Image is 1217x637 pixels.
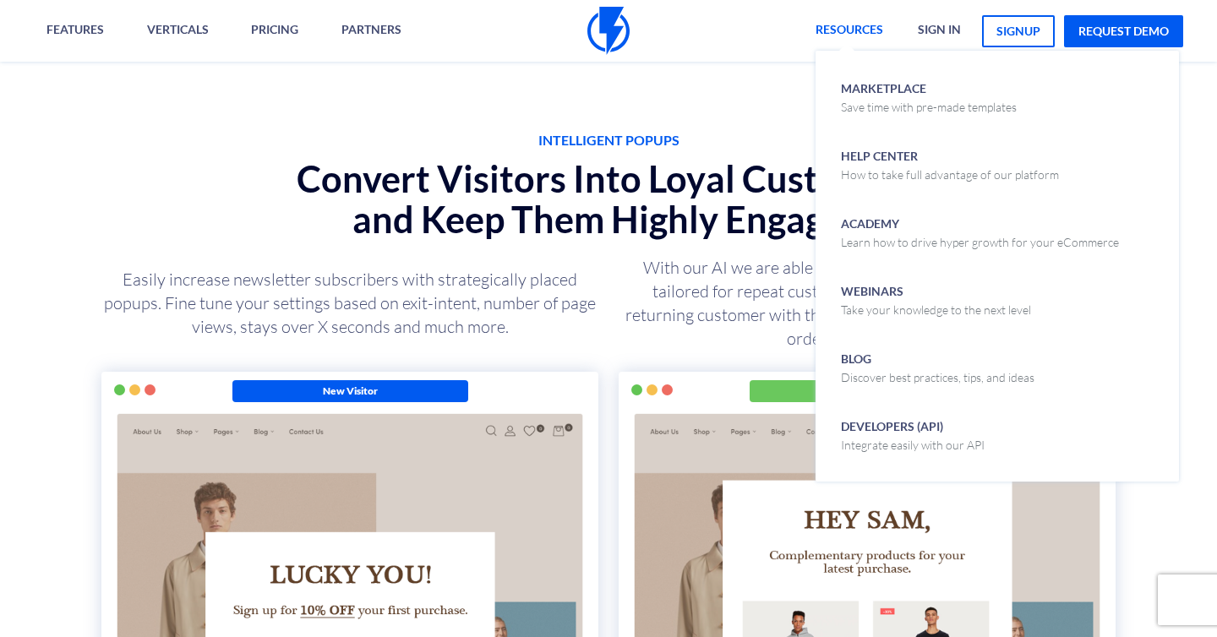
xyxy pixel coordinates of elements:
[841,369,1034,386] p: Discover best practices, tips, and ideas
[841,414,985,454] span: Developers (API)
[275,159,942,239] h2: Convert Visitors Into Loyal Customers and Keep Them Highly Engaged
[828,199,1166,266] a: AcademyLearn how to drive hyper growth for your eCommerce
[841,346,1034,386] span: Blog
[275,131,942,150] span: Intelligent POPUPS
[841,166,1059,183] p: How to take full advantage of our platform
[828,266,1166,334] a: WebinarsTake your knowledge to the next level
[828,131,1166,199] a: Help CenterHow to take full advantage of our platform
[982,15,1055,47] a: signup
[841,99,1017,116] p: Save time with pre-made templates
[841,279,1031,318] span: Webinars
[841,437,985,454] p: Integrate easily with our API
[841,76,1017,116] span: Marketplace
[232,380,468,402] div: New Visitor
[841,302,1031,318] p: Take your knowledge to the next level
[1064,15,1183,47] a: request demo
[828,401,1166,469] a: Developers (API)Integrate easily with our API
[841,211,1119,251] span: Academy
[750,380,985,402] div: Returning Customer
[841,144,1059,183] span: Help Center
[828,334,1166,401] a: BlogDiscover best practices, tips, and ideas
[841,234,1119,251] p: Learn how to drive hyper growth for your eCommerce
[101,268,598,339] p: Easily increase newsletter subscribers with strategically placed popups. Fine tune your settings ...
[828,63,1166,131] a: MarketplaceSave time with pre-made templates
[619,256,1116,351] p: With our AI we are able to display dynamic popups specifically tailored for repeat customers. Sho...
